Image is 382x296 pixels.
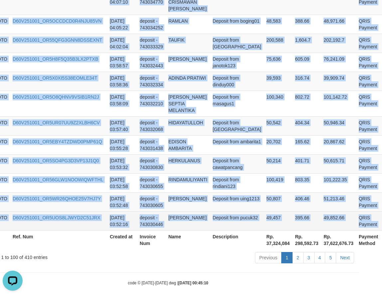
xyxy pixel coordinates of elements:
[292,116,321,135] td: 404.34
[292,91,321,116] td: 802.72
[166,173,210,192] td: RINDAMULIYANTI
[107,230,137,249] th: Created at
[292,135,321,154] td: 165.62
[264,230,292,249] th: Rp. 37,324,084
[321,72,356,91] td: 39,909.74
[321,91,356,116] td: 101,142.72
[264,91,292,116] td: 100,340
[137,154,166,173] td: deposit - 743030830
[292,211,321,230] td: 395.66
[292,230,321,249] th: Rp. 298,592.73
[264,15,292,34] td: 48,583
[13,56,98,62] a: D60V251001_OR5H8F5Q35B3LX2PTXB
[264,135,292,154] td: 20,702
[178,281,208,285] strong: [DATE] 00:45:10
[356,72,381,91] td: QRIS Payment
[356,53,381,72] td: QRIS Payment
[107,34,137,53] td: [DATE] 04:02:04
[13,18,102,24] a: D60V251001_OR5OCCDCD0R4NJU85VN
[264,72,292,91] td: 39,593
[13,215,100,220] a: D60V251001_OR5UOS8LJWYD2C51JRX
[107,72,137,91] td: [DATE] 03:58:36
[356,192,381,211] td: QRIS Payment
[13,177,103,182] a: D60V251001_OR56GLW1NOOWIQWFTHL
[210,135,264,154] td: Deposit from ambarita1
[356,230,381,249] th: Payment Method
[107,154,137,173] td: [DATE] 03:53:32
[325,252,336,263] a: 5
[210,91,264,116] td: Deposit from masagus1
[166,72,210,91] td: ADINDA PRATIWI
[321,154,356,173] td: 50,615.71
[321,116,356,135] td: 50,946.34
[13,37,102,43] a: D60V251001_OR55QFG3GNN8DSSEXNT
[292,53,321,72] td: 605.09
[210,116,264,135] td: Deposit from [GEOGRAPHIC_DATA]
[292,72,321,91] td: 316.74
[281,252,293,263] a: 1
[137,91,166,116] td: deposit - 743032210
[166,15,210,34] td: RAMLAN
[264,154,292,173] td: 50,214
[128,281,208,285] small: code © [DATE]-[DATE] dwg |
[107,211,137,230] td: [DATE] 03:52:16
[321,211,356,230] td: 49,852.66
[3,3,23,23] button: Open LiveChat chat widget
[166,116,210,135] td: HIDAYATULLOH
[264,173,292,192] td: 100,419
[107,116,137,135] td: [DATE] 03:57:40
[321,230,356,249] th: Rp. 37,622,676.73
[137,173,166,192] td: deposit - 743030655
[321,173,356,192] td: 101,222.35
[321,53,356,72] td: 76,241.09
[137,192,166,211] td: deposit - 743030605
[321,34,356,53] td: 202,192.7
[210,211,264,230] td: Deposit from pucuk32
[166,230,210,249] th: Name
[166,53,210,72] td: [PERSON_NAME]
[137,34,166,53] td: deposit - 743033329
[314,252,325,263] a: 4
[321,15,356,34] td: 48,971.66
[137,53,166,72] td: deposit - 743032443
[264,53,292,72] td: 75,636
[166,211,210,230] td: [PERSON_NAME]
[264,192,292,211] td: 50,807
[356,211,381,230] td: QRIS Payment
[356,154,381,173] td: QRIS Payment
[356,173,381,192] td: QRIS Payment
[356,135,381,154] td: QRIS Payment
[210,53,264,72] td: Deposit from janotok123
[13,196,101,201] a: D60V251001_OR5WR26QHOE25V7HJ7Y
[264,211,292,230] td: 49,457
[210,173,264,192] td: Deposit from rindiani123
[13,158,99,163] a: D60V251001_OR5SO4PG3D3VP13J1Q0
[107,15,137,34] td: [DATE] 04:05:22
[303,252,315,263] a: 3
[292,15,321,34] td: 388.66
[292,154,321,173] td: 401.71
[356,116,381,135] td: QRIS Payment
[13,120,100,125] a: D60V251001_OR5UR07UU9Z2XLBH6CV
[264,34,292,53] td: 200,588
[210,192,264,211] td: Deposit from uing1213
[107,91,137,116] td: [DATE] 03:58:09
[356,15,381,34] td: QRIS Payment
[137,72,166,91] td: deposit - 743032334
[321,135,356,154] td: 20,867.62
[210,34,264,53] td: Deposit from [GEOGRAPHIC_DATA]
[292,192,321,211] td: 406.46
[210,154,264,173] td: Deposit from cawatpancang
[13,139,102,144] a: D60V251001_OR5EBY4TZDWD0PMP61Q
[137,15,166,34] td: deposit - 743034252
[107,135,137,154] td: [DATE] 03:55:28
[356,91,381,116] td: QRIS Payment
[166,34,210,53] td: TAUFIK
[336,252,354,263] a: Next
[166,91,210,116] td: [PERSON_NAME] SEPTIA MELANTIKA
[166,154,210,173] td: HERKULANUS
[321,192,356,211] td: 51,213.46
[137,135,166,154] td: deposit - 743031438
[210,15,264,34] td: Deposit from boging01
[107,173,137,192] td: [DATE] 03:52:58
